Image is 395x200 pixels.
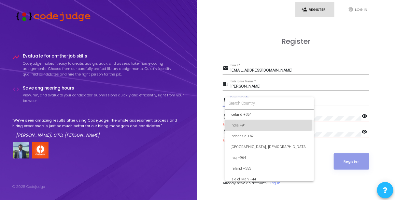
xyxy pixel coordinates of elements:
[231,142,309,152] span: [GEOGRAPHIC_DATA], [DEMOGRAPHIC_DATA] Republic of +98
[231,120,309,131] span: India +91
[231,131,309,142] span: Indonesia +62
[231,152,309,163] span: Iraq +964
[229,100,311,106] input: Search Country...
[231,163,309,174] span: Ireland +353
[231,109,309,120] span: Iceland +354
[231,174,309,185] span: Isle of Man +44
